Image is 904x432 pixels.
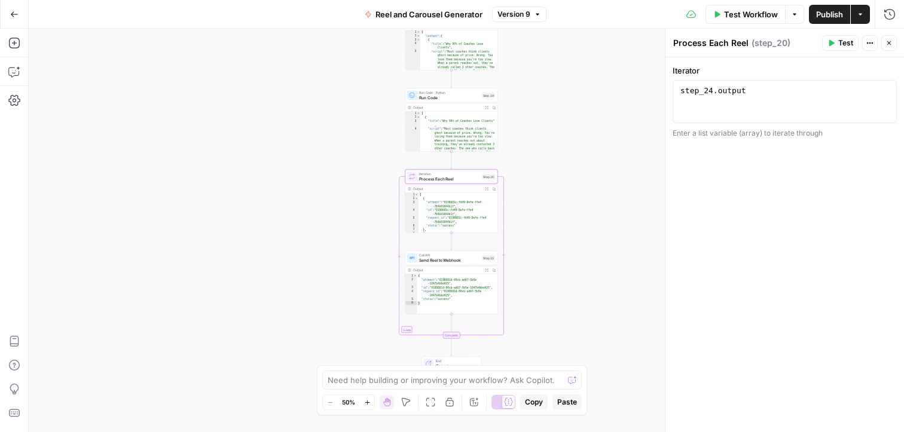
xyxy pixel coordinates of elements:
div: 1 [405,112,420,116]
div: Output [413,268,481,272]
button: Paste [552,394,582,410]
div: 1 [405,30,420,35]
div: 4 [405,209,419,216]
button: Test [822,35,859,51]
div: 2 [405,34,420,38]
div: Step 20 [482,174,495,179]
div: 4 [405,290,417,298]
div: Complete [443,332,460,339]
span: Test Workflow [724,8,778,20]
span: Process Each Reel [419,176,480,182]
div: Enter a list variable (array) to iterate through [673,128,897,139]
span: ( step_20 ) [752,37,790,49]
div: 2 [405,115,420,120]
g: Edge from step_20 to step_22 [451,233,453,250]
div: Step 24 [482,93,496,98]
span: End [436,359,477,363]
div: 3 [405,286,417,290]
div: Output [413,105,481,110]
div: 3 [405,38,420,42]
span: 50% [342,397,355,407]
div: 4 [405,42,420,50]
span: Toggle code folding, rows 1 through 119 [417,112,420,116]
span: Output [436,363,477,369]
div: 1 [405,193,419,197]
span: Toggle code folding, rows 2 through 7 [415,197,419,201]
textarea: Process Each Reel [673,37,749,49]
div: 4 [405,127,420,170]
div: 2 [405,197,419,201]
div: 2 [405,278,417,286]
span: Paste [557,397,577,408]
div: Output [413,186,481,191]
div: 1 [405,274,417,278]
span: Test [838,38,853,48]
button: Version 9 [492,7,546,22]
div: 3 [405,201,419,209]
div: 6 [405,224,419,228]
div: LoopIterationProcess Each ReelStep 20Output[ { "attempt":"0198681c-fd49-8efe-ffe4 -764b91844b1f",... [405,170,498,233]
span: Call API [419,253,480,258]
button: Test Workflow [706,5,785,24]
g: Edge from step_20-iteration-end to end [451,339,453,356]
button: Publish [809,5,850,24]
span: Toggle code folding, rows 8 through 13 [415,232,419,236]
div: 5 [405,50,420,88]
span: Toggle code folding, rows 1 through 6 [414,274,417,278]
div: Call APISend Reel to WebhookStep 22Output{ "attempt":"0198681d-00cb-ad67-5b5e -1047b4bbd425", "id... [405,251,498,314]
div: 6 [405,301,417,305]
span: Send Reel to Webhook [419,257,480,263]
g: Edge from step_24 to step_20 [451,152,453,169]
span: Toggle code folding, rows 2 through 12 [417,115,420,120]
button: Reel and Carousel Generator [358,5,490,24]
div: 5 [405,298,417,302]
span: Run Code [419,94,480,100]
button: Copy [520,394,548,410]
div: Complete [405,332,498,339]
div: 5 [405,216,419,224]
span: Toggle code folding, rows 1 through 121 [417,30,420,35]
span: Publish [816,8,843,20]
span: Version 9 [497,9,530,20]
div: EndOutput [405,357,498,371]
div: { "content":[ { "title":"Why 90% of Coaches Lose Clients", "script":"Most coaches think clients g... [405,7,498,71]
div: Run Code · PythonRun CodeStep 24Output[ { "title":"Why 90% of Coaches Lose Clients" , "script":"M... [405,88,498,152]
g: Edge from step_2 to step_24 [451,71,453,88]
div: 3 [405,120,420,127]
span: Iteration [419,171,480,176]
span: Toggle code folding, rows 2 through 120 [417,34,420,38]
label: Iterator [673,65,897,76]
span: Toggle code folding, rows 1 through 68 [415,193,419,197]
span: Copy [525,397,543,408]
span: Toggle code folding, rows 3 through 13 [417,38,420,42]
div: Step 22 [482,255,495,261]
div: 8 [405,232,419,236]
span: Reel and Carousel Generator [375,8,482,20]
div: 7 [405,228,419,232]
span: Run Code · Python [419,90,480,95]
